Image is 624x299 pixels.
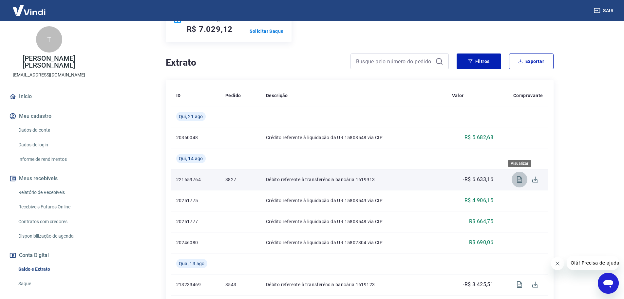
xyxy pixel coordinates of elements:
p: 20360048 [176,134,215,141]
span: Qui, 14 ago [179,155,203,162]
iframe: Fechar mensagem [551,257,564,270]
p: 20251777 [176,218,215,225]
iframe: Botão para abrir a janela de mensagens [598,273,619,294]
span: Olá! Precisa de ajuda? [4,5,55,10]
p: R$ 664,75 [469,218,494,225]
iframe: Mensagem da empresa [567,256,619,270]
a: Relatório de Recebíveis [16,186,90,199]
p: 3827 [225,176,255,183]
p: R$ 690,06 [469,239,494,246]
span: Qua, 13 ago [179,260,205,267]
a: Saldo e Extrato [16,263,90,276]
p: 213233469 [176,281,215,288]
p: Débito referente à transferência bancária 1619123 [266,281,442,288]
span: Visualizar [512,277,527,292]
a: Recebíveis Futuros Online [16,200,90,214]
p: [PERSON_NAME] [PERSON_NAME] [5,55,93,69]
a: Contratos com credores [16,215,90,228]
p: 3543 [225,281,255,288]
span: Download [527,172,543,187]
p: Crédito referente à liquidação da UR 15802304 via CIP [266,239,442,246]
button: Exportar [509,53,554,69]
a: Solicitar Saque [250,28,284,34]
div: T [36,26,62,53]
a: Informe de rendimentos [16,153,90,166]
span: Qui, 21 ago [179,113,203,120]
p: Crédito referente à liquidação da UR 15808548 via CIP [266,218,442,225]
p: R$ 4.906,15 [464,197,493,204]
button: Meus recebíveis [8,171,90,186]
a: Início [8,89,90,104]
button: Meu cadastro [8,109,90,123]
p: 20251775 [176,197,215,204]
img: Vindi [8,0,50,20]
p: -R$ 6.633,16 [463,176,493,183]
p: [EMAIL_ADDRESS][DOMAIN_NAME] [13,72,85,78]
a: Dados da conta [16,123,90,137]
h4: Extrato [166,56,343,69]
span: Visualizar [512,172,527,187]
p: -R$ 3.425,51 [463,281,493,288]
p: Crédito referente à liquidação da UR 15808549 via CIP [266,197,442,204]
div: Visualizar [508,160,531,167]
h5: R$ 7.029,12 [187,24,233,34]
input: Busque pelo número do pedido [356,56,433,66]
p: ID [176,92,181,99]
p: Débito referente à transferência bancária 1619913 [266,176,442,183]
button: Conta Digital [8,248,90,263]
p: Comprovante [513,92,543,99]
button: Sair [593,5,616,17]
p: Descrição [266,92,288,99]
p: 221659764 [176,176,215,183]
span: Download [527,277,543,292]
p: 20246080 [176,239,215,246]
p: Crédito referente à liquidação da UR 15808548 via CIP [266,134,442,141]
a: Disponibilização de agenda [16,229,90,243]
p: R$ 5.682,68 [464,134,493,141]
p: Pedido [225,92,241,99]
a: Saque [16,277,90,290]
button: Filtros [457,53,501,69]
a: Dados de login [16,138,90,152]
p: Valor [452,92,464,99]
